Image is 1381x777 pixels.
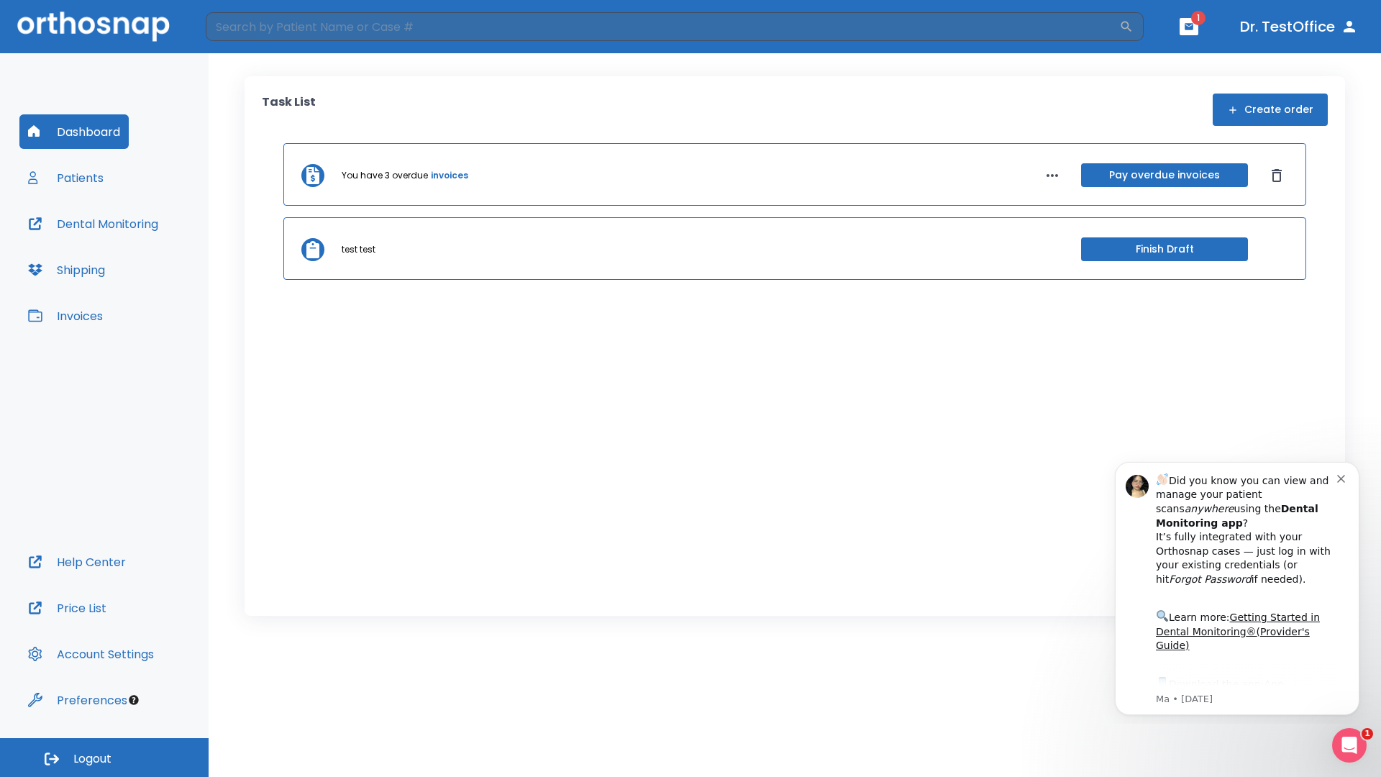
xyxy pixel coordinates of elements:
[1093,449,1381,724] iframe: Intercom notifications message
[342,243,375,256] p: test test
[19,299,111,333] button: Invoices
[1234,14,1364,40] button: Dr. TestOffice
[262,94,316,126] p: Task List
[63,226,244,299] div: Download the app: | ​ Let us know if you need help getting started!
[1362,728,1373,740] span: 1
[206,12,1119,41] input: Search by Patient Name or Case #
[1265,164,1288,187] button: Dismiss
[19,206,167,241] button: Dental Monitoring
[244,22,255,34] button: Dismiss notification
[19,591,115,625] button: Price List
[431,169,468,182] a: invoices
[1081,163,1248,187] button: Pay overdue invoices
[1191,11,1205,25] span: 1
[1213,94,1328,126] button: Create order
[342,169,428,182] p: You have 3 overdue
[19,683,136,717] button: Preferences
[73,751,111,767] span: Logout
[63,230,191,255] a: App Store
[19,637,163,671] button: Account Settings
[127,694,140,706] div: Tooltip anchor
[19,160,112,195] button: Patients
[1081,237,1248,261] button: Finish Draft
[19,545,135,579] button: Help Center
[1332,728,1367,763] iframe: Intercom live chat
[17,12,170,41] img: Orthosnap
[19,253,114,287] button: Shipping
[19,114,129,149] button: Dashboard
[63,244,244,257] p: Message from Ma, sent 5w ago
